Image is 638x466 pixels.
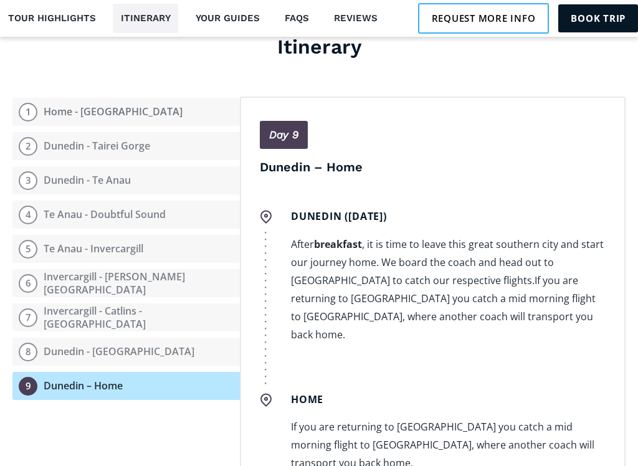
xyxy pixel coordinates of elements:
[44,379,123,392] div: Dunedin – Home
[418,3,550,33] a: Request more info
[19,308,37,327] div: 7
[291,235,606,344] p: After , it is time to leave this great southern city and start our journey home. We board the coa...
[12,98,240,126] a: 1Home - [GEOGRAPHIC_DATA]
[44,208,166,221] div: Te Anau - Doubtful Sound
[558,4,638,32] a: Book trip
[19,137,37,156] div: 2
[260,121,308,149] a: Day 9
[44,345,194,358] div: Dunedin - [GEOGRAPHIC_DATA]
[44,242,143,255] div: Te Anau - Invercargill
[277,4,317,33] a: FAQs
[291,209,387,223] strong: Dunedin ([DATE])
[19,171,37,190] div: 3
[260,158,606,176] h4: Dunedin – Home
[12,303,240,331] button: 7Invercargill - Catlins - [GEOGRAPHIC_DATA]
[12,34,626,59] h3: Itinerary
[19,274,37,293] div: 6
[44,140,150,153] div: Dunedin - Tairei Gorge
[12,132,240,160] button: 2Dunedin - Tairei Gorge
[44,174,131,187] div: Dunedin - Te Anau
[19,240,37,259] div: 5
[12,338,240,366] button: 8Dunedin - [GEOGRAPHIC_DATA]
[44,270,234,297] div: Invercargill - [PERSON_NAME][GEOGRAPHIC_DATA]
[19,206,37,224] div: 4
[326,4,385,33] a: Reviews
[12,269,240,297] button: 6Invercargill - [PERSON_NAME][GEOGRAPHIC_DATA]
[12,201,240,229] button: 4Te Anau - Doubtful Sound
[12,166,240,194] button: 3Dunedin - Te Anau
[291,356,606,374] p: ‍
[314,237,362,251] strong: breakfast
[188,4,267,33] a: Your guides
[19,377,37,396] div: 9
[113,4,178,33] a: Itinerary
[44,105,183,118] div: Home - [GEOGRAPHIC_DATA]
[44,305,234,331] div: Invercargill - Catlins - [GEOGRAPHIC_DATA]
[19,343,37,361] div: 8
[12,235,240,263] button: 5Te Anau - Invercargill
[291,393,606,406] h5: Home
[19,103,37,121] div: 1
[12,372,240,400] button: 9Dunedin – Home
